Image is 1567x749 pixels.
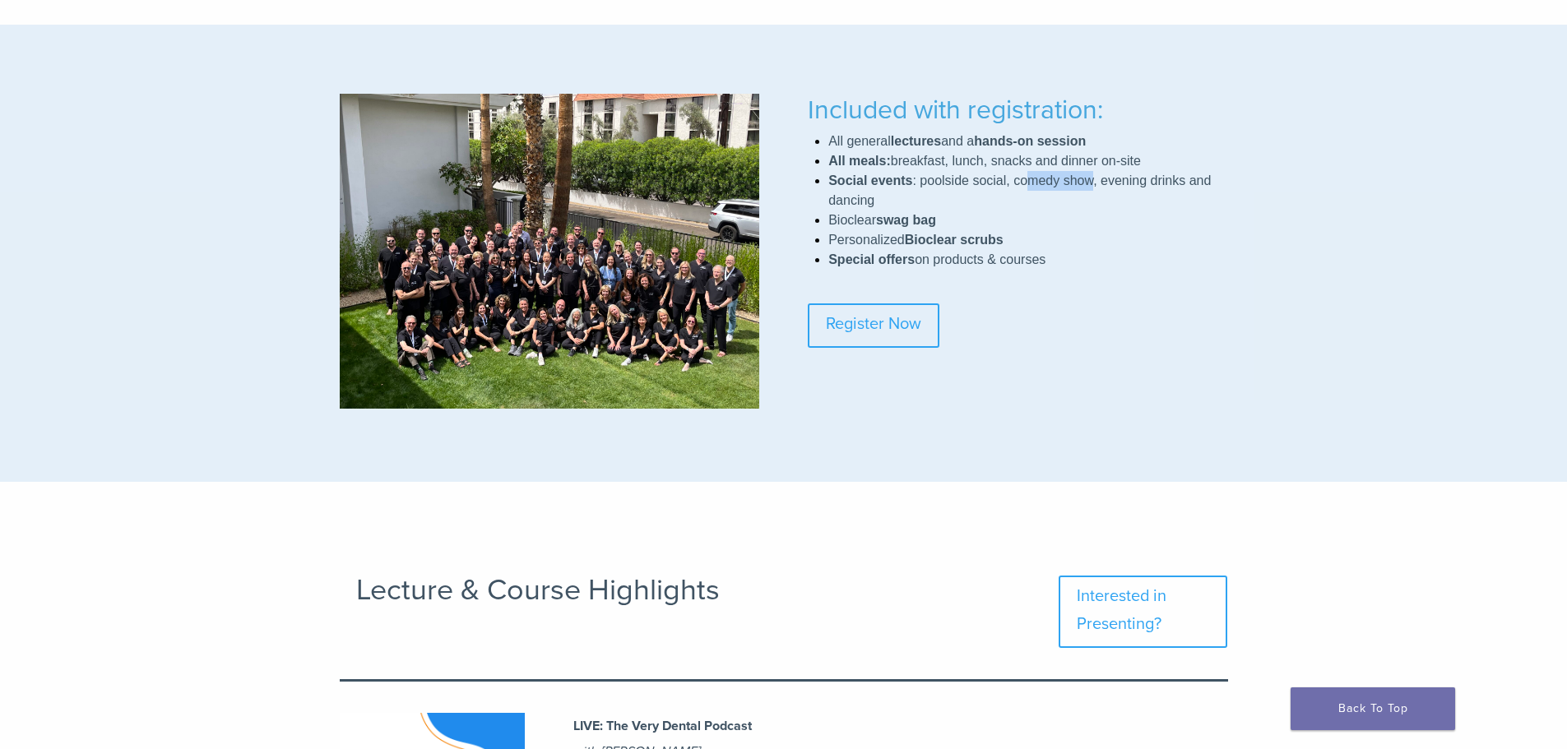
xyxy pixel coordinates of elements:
span: : poolside social, comedy show, evening drinks and dancing [828,173,1211,207]
span: breakfast, lunch, snacks and dinner on-site [828,154,1141,168]
a: Register Now [808,303,939,348]
a: Interested in Presenting? [1059,576,1227,648]
a: Back To Top [1291,687,1455,730]
span: on products & courses [828,252,1045,266]
strong: All meals: [828,154,891,168]
strong: lectures [891,134,941,148]
strong: Bioclear scrubs [905,233,1004,247]
strong: swag bag [876,213,936,227]
img: IMG_4403 (1) [340,94,759,409]
span: Bioclear [828,213,936,227]
b: LIVE: The Very Dental Podcast [573,718,752,734]
h2: Lecture & Course Highlights [356,576,994,613]
strong: Special offers [828,252,915,266]
span: All general and a [828,134,1086,148]
strong: Social events [828,173,912,187]
span: Included with registration: [808,95,1103,126]
span: Personalized [828,233,1004,247]
strong: hands-on session [974,134,1086,148]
